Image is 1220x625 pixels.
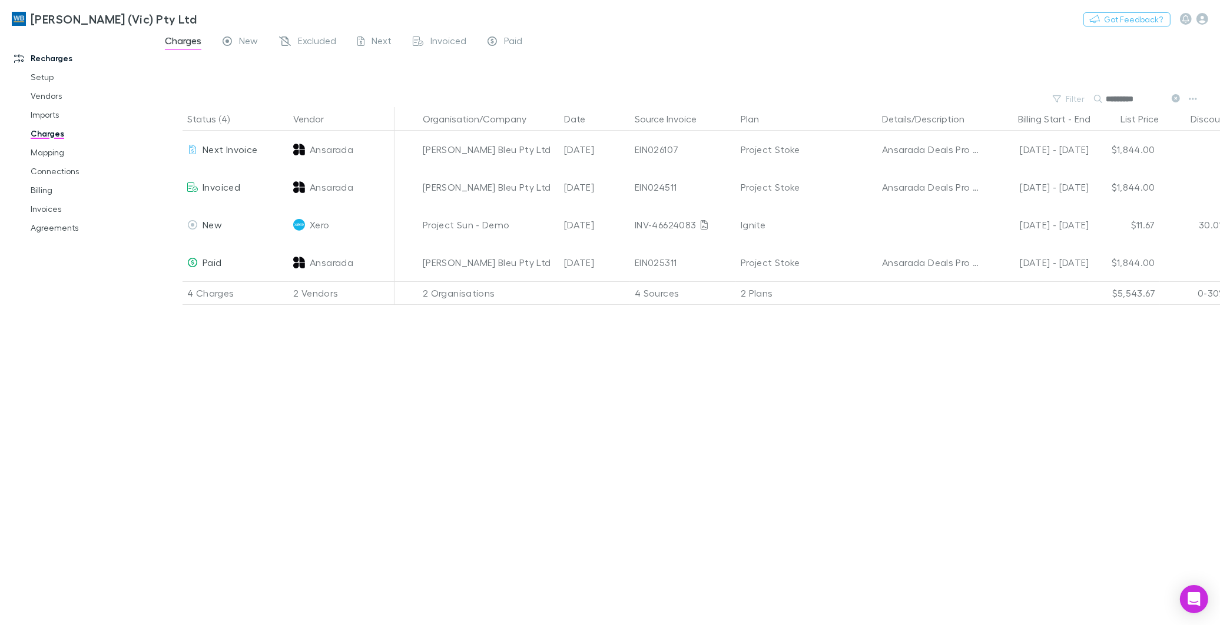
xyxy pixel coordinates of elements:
span: Paid [504,35,522,50]
div: Project Sun - Demo [423,206,555,244]
div: [DATE] - [DATE] [988,168,1089,206]
button: End [1075,107,1090,131]
div: Ignite [741,206,873,244]
a: Billing [19,181,162,200]
span: New [239,35,258,50]
span: New [203,219,222,230]
div: $1,844.00 [1089,244,1160,281]
span: Invoiced [203,181,240,192]
div: [DATE] [559,131,630,168]
div: [DATE] [559,244,630,281]
button: Plan [741,107,773,131]
span: Invoiced [430,35,466,50]
img: Xero's Logo [293,219,305,231]
button: Status (4) [187,107,244,131]
div: [DATE] [559,168,630,206]
a: [PERSON_NAME] (Vic) Pty Ltd [5,5,204,33]
a: Imports [19,105,162,124]
button: Source Invoice [635,107,711,131]
img: William Buck (Vic) Pty Ltd's Logo [12,12,26,26]
div: $1,844.00 [1089,131,1160,168]
span: Charges [165,35,201,50]
div: Project Stoke [741,131,873,168]
div: [PERSON_NAME] Bleu Pty Ltd [423,168,555,206]
button: Organisation/Company [423,107,541,131]
div: Open Intercom Messenger [1180,585,1208,613]
button: Date [564,107,599,131]
span: Ansarada [310,244,353,281]
div: 4 Charges [183,281,289,305]
span: Paid [203,257,221,268]
div: INV-46624083 [635,206,731,244]
div: [DATE] - [DATE] [988,244,1089,281]
div: Ansarada Deals Pro 1GB - Month to Month [882,244,979,281]
a: Charges [19,124,162,143]
img: Ansarada's Logo [293,257,305,268]
div: EIN025311 [635,244,731,281]
a: Agreements [19,218,162,237]
div: 4 Sources [630,281,736,305]
div: Ansarada Deals Pro 1GB - Month to Month [882,168,979,206]
div: $5,543.67 [1089,281,1160,305]
div: - [988,107,1102,131]
div: $11.67 [1089,206,1160,244]
div: [DATE] [559,206,630,244]
button: List Price [1120,107,1173,131]
a: Recharges [2,49,162,68]
span: Ansarada [310,131,353,168]
span: Next [372,35,392,50]
div: $1,844.00 [1089,168,1160,206]
div: Ansarada Deals Pro 1GB - Month to Month [882,131,979,168]
button: Got Feedback? [1083,12,1171,26]
span: Ansarada [310,168,353,206]
span: Xero [310,206,329,244]
div: EIN024511 [635,168,731,206]
button: Billing Start [1018,107,1066,131]
div: [PERSON_NAME] Bleu Pty Ltd [423,131,555,168]
a: Connections [19,162,162,181]
div: [DATE] - [DATE] [988,206,1089,244]
img: Ansarada's Logo [293,181,305,193]
div: 2 Plans [736,281,877,305]
a: Vendors [19,87,162,105]
div: [PERSON_NAME] Bleu Pty Ltd [423,244,555,281]
div: Project Stoke [741,168,873,206]
div: [DATE] - [DATE] [988,131,1089,168]
a: Invoices [19,200,162,218]
img: Ansarada's Logo [293,144,305,155]
a: Mapping [19,143,162,162]
button: Details/Description [882,107,979,131]
span: Excluded [298,35,336,50]
h3: [PERSON_NAME] (Vic) Pty Ltd [31,12,197,26]
div: 2 Vendors [289,281,394,305]
button: Filter [1047,92,1092,106]
span: Next Invoice [203,144,257,155]
div: 2 Organisations [418,281,559,305]
div: EIN026107 [635,131,731,168]
button: Vendor [293,107,338,131]
div: Project Stoke [741,244,873,281]
a: Setup [19,68,162,87]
